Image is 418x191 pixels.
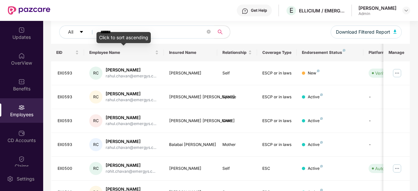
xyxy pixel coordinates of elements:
div: Active [308,118,323,124]
div: RC [89,138,102,151]
div: rahul.chavan@emergys.c... [106,73,156,79]
div: ESCP or in laws [262,118,292,124]
span: EID [56,50,74,55]
img: svg+xml;base64,PHN2ZyBpZD0iSG9tZSIgeG1sbnM9Imh0dHA6Ly93d3cudzMub3JnLzIwMDAvc3ZnIiB3aWR0aD0iMjAiIG... [18,53,25,59]
img: svg+xml;base64,PHN2ZyB4bWxucz0iaHR0cDovL3d3dy53My5vcmcvMjAwMC9zdmciIHdpZHRoPSI4IiBoZWlnaHQ9IjgiIH... [317,70,320,72]
div: [PERSON_NAME] [106,67,156,73]
span: close-circle [207,29,211,35]
div: Self [222,70,252,76]
img: manageButton [392,163,402,174]
div: RC [89,162,102,175]
div: Spouse [222,94,252,100]
div: Endorsement Status [302,50,358,55]
span: Relationship [222,50,247,55]
div: Settings [15,176,36,182]
img: svg+xml;base64,PHN2ZyB4bWxucz0iaHR0cDovL3d3dy53My5vcmcvMjAwMC9zdmciIHdpZHRoPSI4IiBoZWlnaHQ9IjgiIH... [320,93,323,96]
div: Active [308,94,323,100]
img: svg+xml;base64,PHN2ZyBpZD0iQ2xhaW0iIHhtbG5zPSJodHRwOi8vd3d3LnczLm9yZy8yMDAwL3N2ZyIgd2lkdGg9IjIwIi... [18,156,25,162]
div: Active [308,142,323,148]
span: Download Filtered Report [336,28,390,36]
img: svg+xml;base64,PHN2ZyB4bWxucz0iaHR0cDovL3d3dy53My5vcmcvMjAwMC9zdmciIHdpZHRoPSI4IiBoZWlnaHQ9IjgiIH... [343,49,345,52]
div: rohit.chavan@emergys.c... [106,168,155,175]
span: All [68,28,73,36]
div: [PERSON_NAME] [106,138,156,145]
div: [PERSON_NAME] [169,166,212,172]
td: - [363,133,410,157]
button: Allcaret-down [59,25,99,39]
img: svg+xml;base64,PHN2ZyBpZD0iU2V0dGluZy0yMHgyMCIgeG1sbnM9Imh0dHA6Ly93d3cudzMub3JnLzIwMDAvc3ZnIiB3aW... [7,176,13,182]
img: svg+xml;base64,PHN2ZyBpZD0iQmVuZWZpdHMiIHhtbG5zPSJodHRwOi8vd3d3LnczLm9yZy8yMDAwL3N2ZyIgd2lkdGg9Ij... [18,78,25,85]
div: RC [89,114,102,127]
div: Platform Status [369,50,405,55]
div: Auto Verified [375,165,401,172]
img: svg+xml;base64,PHN2ZyBpZD0iSGVscC0zMngzMiIgeG1sbnM9Imh0dHA6Ly93d3cudzMub3JnLzIwMDAvc3ZnIiB3aWR0aD... [242,8,248,14]
div: [PERSON_NAME] [106,115,156,121]
th: Coverage Type [257,44,297,61]
div: [PERSON_NAME] [106,162,155,168]
img: svg+xml;base64,PHN2ZyBpZD0iQ0RfQWNjb3VudHMiIGRhdGEtbmFtZT0iQ0QgQWNjb3VudHMiIHhtbG5zPSJodHRwOi8vd3... [18,130,25,136]
img: svg+xml;base64,PHN2ZyB4bWxucz0iaHR0cDovL3d3dy53My5vcmcvMjAwMC9zdmciIHdpZHRoPSI4IiBoZWlnaHQ9IjgiIH... [320,117,323,120]
div: rahul.chavan@emergys.c... [106,97,156,103]
button: Download Filtered Report [331,25,402,39]
div: Mother [222,142,252,148]
div: Ell0593 [58,118,79,124]
th: Employee Name [84,44,164,61]
img: svg+xml;base64,PHN2ZyBpZD0iRHJvcGRvd24tMzJ4MzIiIHhtbG5zPSJodHRwOi8vd3d3LnczLm9yZy8yMDAwL3N2ZyIgd2... [404,8,409,13]
img: manageButton [392,68,402,78]
td: - [363,85,410,109]
span: caret-down [79,30,84,35]
div: Admin [358,11,396,16]
button: search [214,25,230,39]
div: ESCP or in laws [262,142,292,148]
div: RC [89,67,102,80]
th: Relationship [217,44,257,61]
div: ESCP or in laws [262,94,292,100]
td: - [363,109,410,133]
div: Get Help [251,8,267,13]
div: ESC [262,166,292,172]
span: E [289,7,293,14]
span: search [214,29,227,35]
span: Employee Name [89,50,154,55]
div: [PERSON_NAME] [PERSON_NAME] [169,94,212,100]
div: Click to sort ascending [96,32,151,43]
div: Ell0593 [58,142,79,148]
img: svg+xml;base64,PHN2ZyB4bWxucz0iaHR0cDovL3d3dy53My5vcmcvMjAwMC9zdmciIHhtbG5zOnhsaW5rPSJodHRwOi8vd3... [393,30,397,34]
div: Ell0593 [58,94,79,100]
img: New Pazcare Logo [8,6,50,15]
div: Self [222,166,252,172]
div: rahul.chavan@emergys.c... [106,145,156,151]
div: [PERSON_NAME] [169,70,212,76]
img: svg+xml;base64,PHN2ZyB4bWxucz0iaHR0cDovL3d3dy53My5vcmcvMjAwMC9zdmciIHdpZHRoPSI4IiBoZWlnaHQ9IjgiIH... [320,165,323,167]
div: Ell0593 [58,70,79,76]
img: svg+xml;base64,PHN2ZyB4bWxucz0iaHR0cDovL3d3dy53My5vcmcvMjAwMC9zdmciIHdpZHRoPSI4IiBoZWlnaHQ9IjgiIH... [320,141,323,144]
div: RC [89,90,102,103]
img: svg+xml;base64,PHN2ZyBpZD0iRW1wbG95ZWVzIiB4bWxucz0iaHR0cDovL3d3dy53My5vcmcvMjAwMC9zdmciIHdpZHRoPS... [18,104,25,111]
div: rahul.chavan@emergys.c... [106,121,156,127]
div: [PERSON_NAME] [358,5,396,11]
div: Ell0500 [58,166,79,172]
div: Balabai [PERSON_NAME] [169,142,212,148]
div: Child [222,118,252,124]
div: Verified [375,70,391,76]
th: Manage [383,44,410,61]
th: EID [51,44,84,61]
span: close-circle [207,30,211,34]
div: ELLICIUM / EMERGYS SOLUTIONS PRIVATE LIMITED [299,8,345,14]
div: ESCP or in laws [262,70,292,76]
div: New [308,70,320,76]
th: Insured Name [164,44,217,61]
div: Active [308,166,323,172]
div: [PERSON_NAME] [PERSON_NAME] [169,118,212,124]
div: [PERSON_NAME] [106,91,156,97]
img: svg+xml;base64,PHN2ZyBpZD0iVXBkYXRlZCIgeG1sbnM9Imh0dHA6Ly93d3cudzMub3JnLzIwMDAvc3ZnIiB3aWR0aD0iMj... [18,27,25,33]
